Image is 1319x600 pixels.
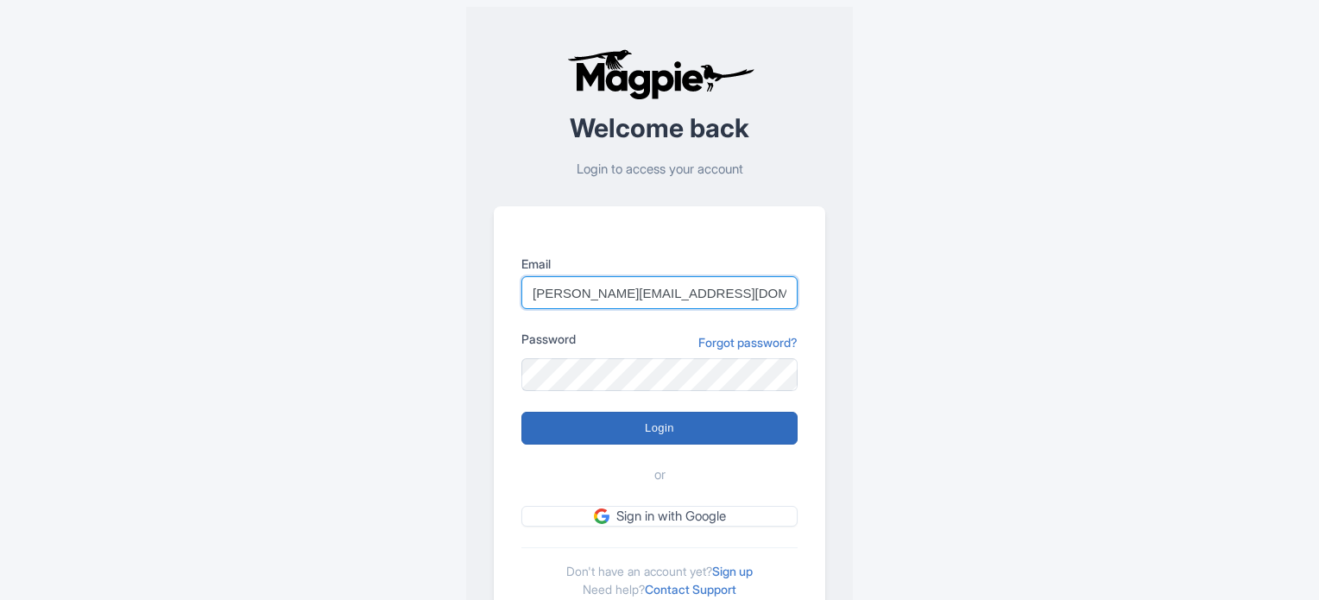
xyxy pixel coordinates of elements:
p: Login to access your account [494,160,825,180]
a: Sign in with Google [521,506,798,527]
img: google.svg [594,508,609,524]
label: Password [521,330,576,348]
h2: Welcome back [494,114,825,142]
img: logo-ab69f6fb50320c5b225c76a69d11143b.png [563,48,757,100]
span: or [654,465,666,485]
div: Don't have an account yet? Need help? [521,547,798,598]
a: Sign up [712,564,753,578]
input: Login [521,412,798,445]
a: Contact Support [645,582,736,597]
label: Email [521,255,798,273]
a: Forgot password? [698,333,798,351]
input: you@example.com [521,276,798,309]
